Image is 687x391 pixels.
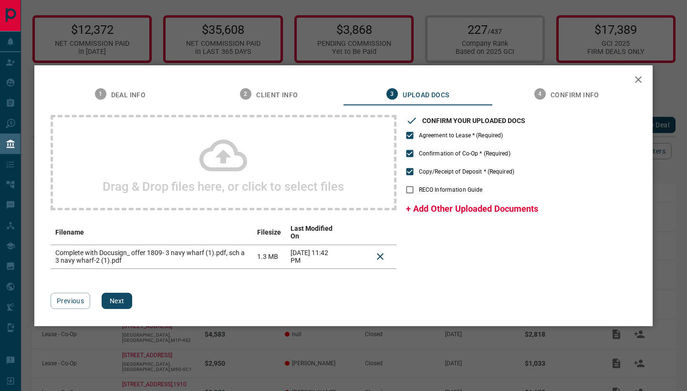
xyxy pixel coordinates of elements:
text: 3 [391,91,394,97]
td: Complete with Docusign_ offer 1809- 3 navy wharf (1).pdf, sch a 3 navy wharf-2 (1).pdf [51,245,252,268]
text: 1 [99,91,102,97]
span: Deal Info [111,91,146,100]
div: Drag & Drop files here, or click to select files [51,115,396,210]
th: Filename [51,220,252,245]
span: Agreement to Lease * (Required) [419,131,503,140]
span: Upload Docs [403,91,449,100]
text: 2 [244,91,248,97]
span: Confirm Info [551,91,599,100]
span: RECO Information Guide [419,185,482,194]
td: 1.3 MB [252,245,286,268]
button: Previous [51,293,90,309]
h3: CONFIRM YOUR UPLOADED DOCS [422,117,525,124]
td: [DATE] 11:42 PM [286,245,340,268]
span: Confirmation of Co-Op * (Required) [419,149,510,158]
h2: Drag & Drop files here, or click to select files [103,179,344,194]
span: + Add Other Uploaded Documents [406,204,538,214]
th: Last Modified On [286,220,340,245]
span: Copy/Receipt of Deposit * (Required) [419,167,514,176]
th: download action column [340,220,364,245]
text: 4 [538,91,541,97]
th: Filesize [252,220,286,245]
button: Delete [369,245,392,268]
button: Next [102,293,132,309]
th: delete file action column [364,220,396,245]
span: Client Info [256,91,298,100]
